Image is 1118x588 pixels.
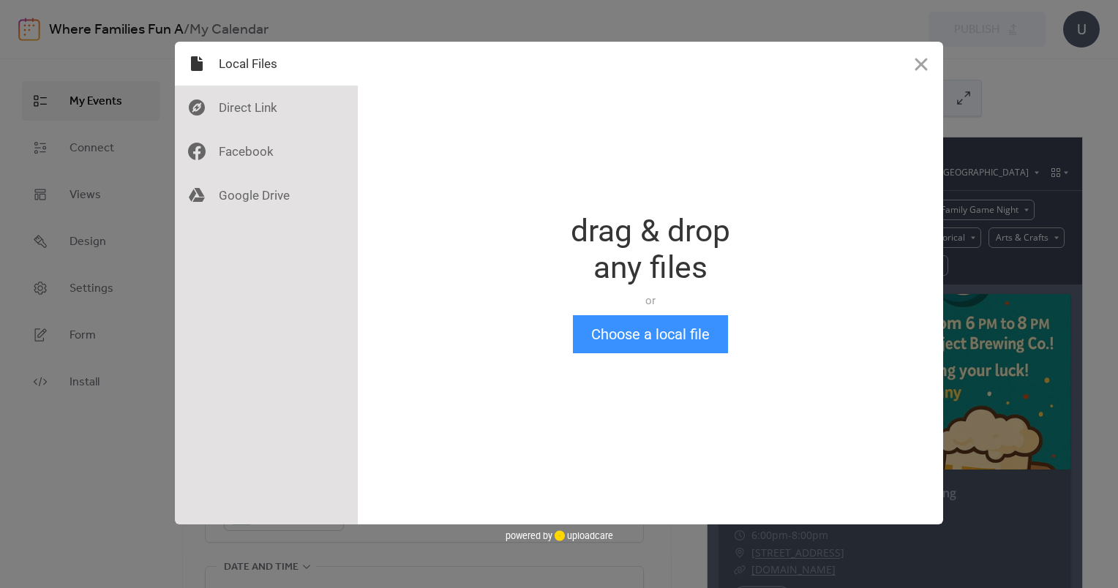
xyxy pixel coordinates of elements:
a: uploadcare [552,530,613,541]
div: Facebook [175,129,358,173]
button: Choose a local file [573,315,728,353]
div: or [571,293,730,308]
div: Google Drive [175,173,358,217]
div: powered by [506,524,613,546]
div: Local Files [175,42,358,86]
div: drag & drop any files [571,213,730,286]
div: Direct Link [175,86,358,129]
button: Close [899,42,943,86]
